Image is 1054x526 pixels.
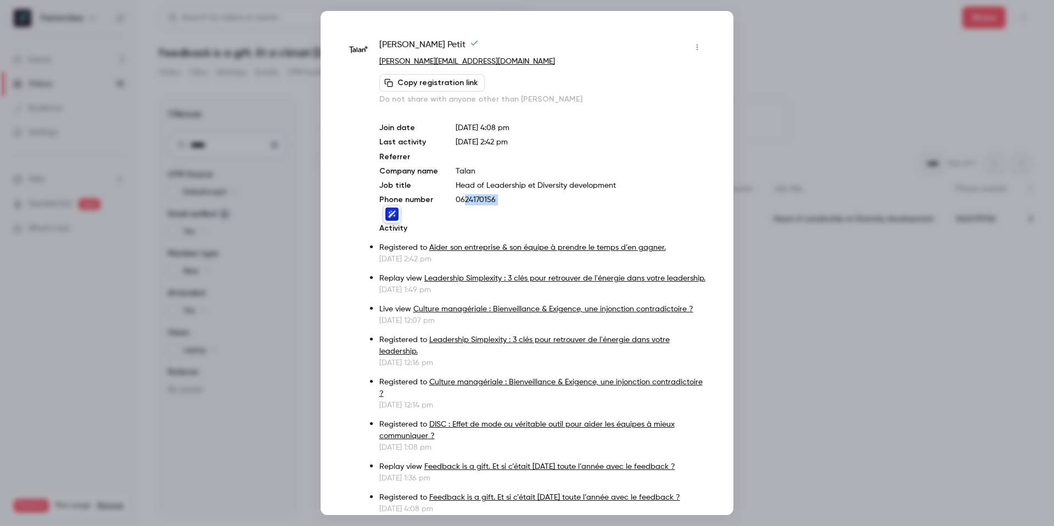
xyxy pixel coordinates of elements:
p: Job title [379,180,438,191]
p: Registered to [379,377,706,400]
a: Aider son entreprise & son équipe à prendre le temps d’en gagner. [429,244,666,251]
p: Live view [379,304,706,315]
p: Join date [379,122,438,133]
p: Registered to [379,419,706,442]
span: [DATE] 2:42 pm [456,138,508,146]
img: talan.com [348,40,368,60]
p: [DATE] 12:16 pm [379,357,706,368]
span: [PERSON_NAME] Petit [379,38,479,56]
p: Replay view [379,461,706,473]
p: [DATE] 12:07 pm [379,315,706,326]
p: [DATE] 1:36 pm [379,473,706,484]
a: Leadership Simplexity : 3 clés pour retrouver de l'énergie dans votre leadership. [424,275,705,282]
p: Registered to [379,242,706,254]
p: [DATE] 12:14 pm [379,400,706,411]
p: [DATE] 2:42 pm [379,254,706,265]
a: DISC : Effet de mode ou véritable outil pour aider les équipes à mieux communiquer ? [379,421,675,440]
p: Activity [379,223,706,234]
p: Registered to [379,492,706,503]
p: [DATE] 1:49 pm [379,284,706,295]
p: Talan [456,166,706,177]
a: Leadership Simplexity : 3 clés pour retrouver de l'énergie dans votre leadership. [379,336,670,355]
p: Head of Leadership et Diversity development [456,180,706,191]
p: Replay view [379,273,706,284]
a: [PERSON_NAME][EMAIL_ADDRESS][DOMAIN_NAME] [379,58,555,65]
p: 0624170156 [456,194,706,205]
p: [DATE] 4:08 pm [379,503,706,514]
a: Feedback is a gift. Et si c’était [DATE] toute l’année avec le feedback ? [429,494,680,501]
p: [DATE] 4:08 pm [456,122,706,133]
p: Last activity [379,137,438,148]
p: Registered to [379,334,706,357]
p: Phone number [379,194,438,205]
p: Referrer [379,152,438,163]
p: [DATE] 1:08 pm [379,442,706,453]
a: Culture managériale : Bienveillance & Exigence, une injonction contradictoire ? [379,378,703,398]
button: Copy registration link [379,74,485,92]
p: Company name [379,166,438,177]
p: Do not share with anyone other than [PERSON_NAME] [379,94,706,105]
a: Feedback is a gift. Et si c’était [DATE] toute l’année avec le feedback ? [424,463,675,471]
a: Culture managériale : Bienveillance & Exigence, une injonction contradictoire ? [413,305,693,313]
